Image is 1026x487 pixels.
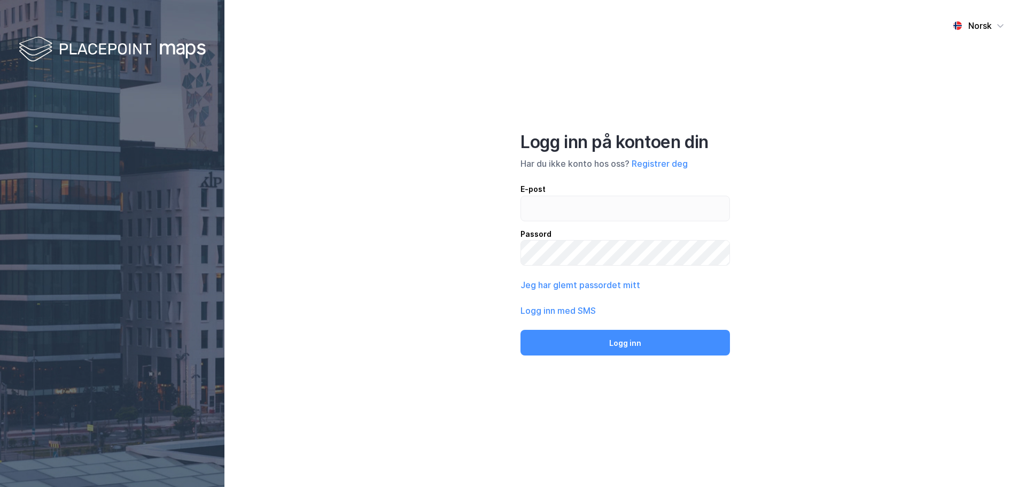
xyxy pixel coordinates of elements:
div: Norsk [968,19,992,32]
img: logo-white.f07954bde2210d2a523dddb988cd2aa7.svg [19,34,206,66]
button: Logg inn med SMS [520,304,596,317]
div: Passord [520,228,730,241]
button: Logg inn [520,330,730,355]
div: Har du ikke konto hos oss? [520,157,730,170]
div: E-post [520,183,730,196]
button: Registrer deg [632,157,688,170]
div: Logg inn på kontoen din [520,132,730,153]
button: Jeg har glemt passordet mitt [520,279,640,291]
